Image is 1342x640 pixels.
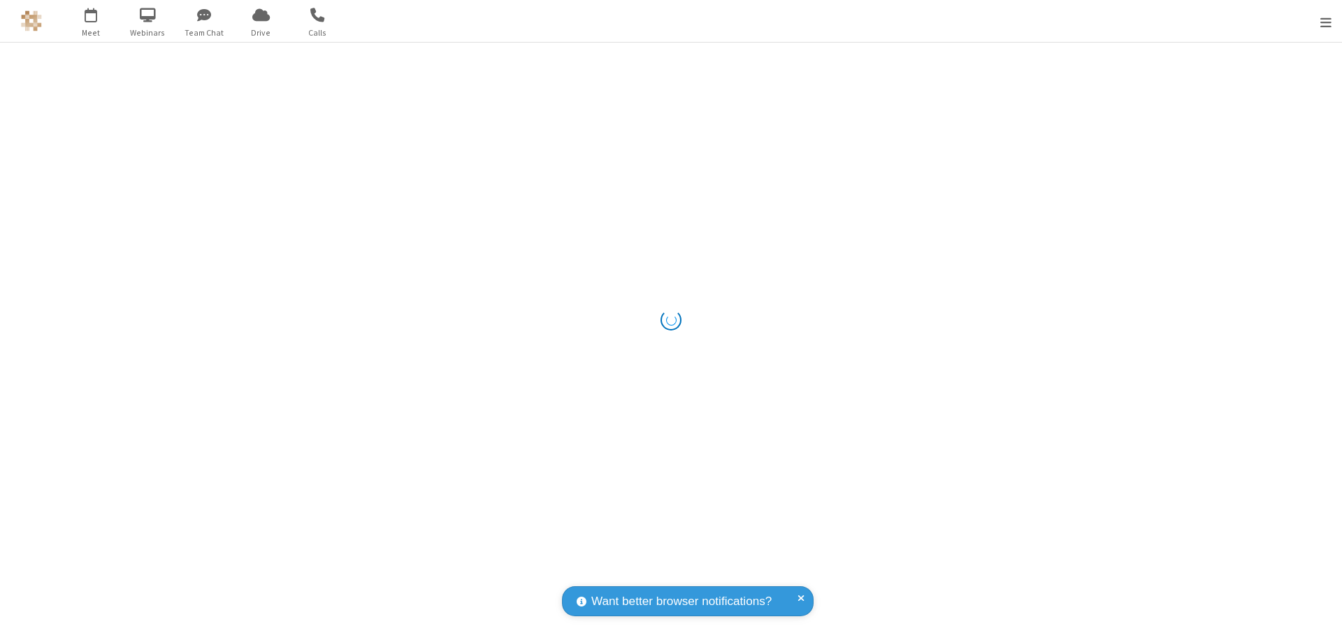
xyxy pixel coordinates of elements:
[591,592,772,611] span: Want better browser notifications?
[178,27,231,39] span: Team Chat
[65,27,117,39] span: Meet
[291,27,344,39] span: Calls
[122,27,174,39] span: Webinars
[21,10,42,31] img: QA Selenium DO NOT DELETE OR CHANGE
[235,27,287,39] span: Drive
